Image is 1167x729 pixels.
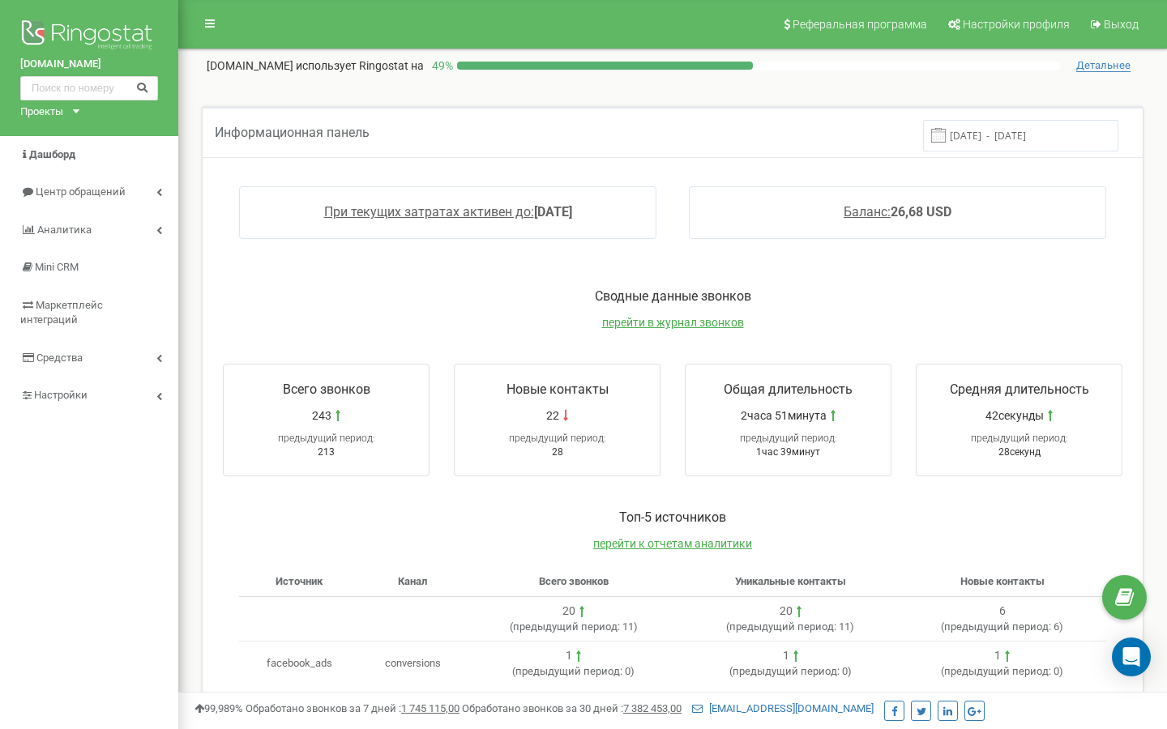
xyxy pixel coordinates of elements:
[512,665,635,677] span: ( 0 )
[513,620,620,633] span: предыдущий период:
[726,620,854,633] span: ( 11 )
[602,316,744,329] a: перейти в журнал звонков
[546,407,559,424] span: 22
[1104,18,1139,31] span: Выход
[194,702,243,714] span: 99,989%
[593,537,752,550] a: перейти к отчетам аналитики
[998,446,1041,458] span: 28секунд
[360,642,465,686] td: conversions
[283,382,370,397] span: Всего звонков
[740,433,837,444] span: предыдущий период:
[733,665,840,677] span: предыдущий период:
[783,648,789,664] div: 1
[566,648,572,664] div: 1
[510,620,638,633] span: ( 11 )
[552,446,563,458] span: 28
[844,204,951,220] a: Баланс:26,68 USD
[941,665,1063,677] span: ( 0 )
[36,185,126,198] span: Центр обращений
[29,148,75,160] span: Дашборд
[623,702,682,714] u: 7 382 453,00
[944,665,1051,677] span: предыдущий период:
[324,204,572,220] a: При текущих затратах активен до:[DATE]
[20,299,103,326] span: Маркетплейс интеграций
[246,702,460,714] span: Обработано звонков за 7 дней :
[424,58,457,74] p: 49 %
[507,382,609,397] span: Новые контакты
[20,104,63,120] div: Проекты
[462,702,682,714] span: Обработано звонков за 30 дней :
[239,642,360,686] td: facebook_ads
[318,446,335,458] span: 213
[37,224,92,236] span: Аналитика
[941,620,1063,633] span: ( 6 )
[562,603,575,620] div: 20
[619,509,726,525] span: Toп-5 источников
[735,575,846,587] span: Уникальные контакты
[1112,637,1151,676] div: Open Intercom Messenger
[756,446,820,458] span: 1час 39минут
[324,204,534,220] span: При текущих затратах активен до:
[207,58,424,74] p: [DOMAIN_NAME]
[729,620,836,633] span: предыдущий период:
[844,204,891,220] span: Баланс:
[595,288,751,304] span: Сводные данные звонков
[36,352,83,364] span: Средства
[20,57,158,72] a: [DOMAIN_NAME]
[729,665,852,677] span: ( 0 )
[944,620,1051,633] span: предыдущий период:
[20,76,158,100] input: Поиск по номеру
[34,389,88,401] span: Настройки
[971,433,1068,444] span: предыдущий период:
[793,18,927,31] span: Реферальная программа
[994,648,1001,664] div: 1
[692,702,874,714] a: [EMAIL_ADDRESS][DOMAIN_NAME]
[398,575,427,587] span: Канал
[724,382,853,397] span: Общая длительность
[215,125,370,140] span: Информационная панель
[780,603,793,620] div: 20
[985,407,1044,424] span: 42секунды
[950,382,1089,397] span: Средняя длительность
[276,575,323,587] span: Источник
[999,603,1006,620] div: 6
[509,433,606,444] span: предыдущий период:
[539,575,609,587] span: Всего звонков
[278,433,375,444] span: предыдущий период:
[401,702,460,714] u: 1 745 115,00
[741,407,827,424] span: 2часа 51минута
[963,18,1070,31] span: Настройки профиля
[20,16,158,57] img: Ringostat logo
[296,59,424,72] span: использует Ringostat на
[312,407,331,424] span: 243
[35,261,79,273] span: Mini CRM
[960,575,1045,587] span: Новые контакты
[1076,59,1131,72] span: Детальнее
[515,665,622,677] span: предыдущий период:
